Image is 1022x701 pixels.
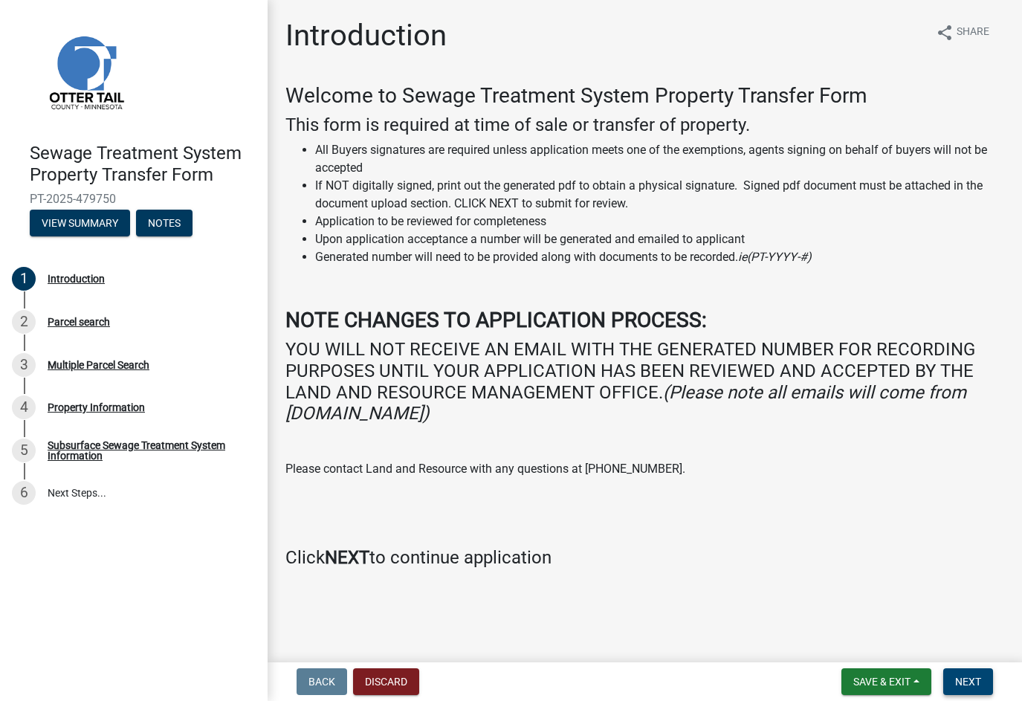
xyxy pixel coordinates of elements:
[48,360,149,370] div: Multiple Parcel Search
[136,218,193,230] wm-modal-confirm: Notes
[285,308,707,332] strong: NOTE CHANGES TO APPLICATION PROCESS:
[936,24,954,42] i: share
[12,353,36,377] div: 3
[308,676,335,688] span: Back
[315,177,1004,213] li: If NOT digitally signed, print out the generated pdf to obtain a physical signature. Signed pdf d...
[136,210,193,236] button: Notes
[48,317,110,327] div: Parcel search
[12,481,36,505] div: 6
[30,16,141,127] img: Otter Tail County, Minnesota
[48,402,145,413] div: Property Information
[924,18,1001,47] button: shareShare
[285,382,966,424] i: (Please note all emails will come from [DOMAIN_NAME])
[30,192,238,206] span: PT-2025-479750
[297,668,347,695] button: Back
[285,547,1004,569] h4: Click to continue application
[285,339,1004,424] h4: YOU WILL NOT RECEIVE AN EMAIL WITH THE GENERATED NUMBER FOR RECORDING PURPOSES UNTIL YOUR APPLICA...
[315,213,1004,230] li: Application to be reviewed for completeness
[315,141,1004,177] li: All Buyers signatures are required unless application meets one of the exemptions, agents signing...
[12,310,36,334] div: 2
[738,250,812,264] i: ie(PT-YYYY-#)
[955,676,981,688] span: Next
[48,440,244,461] div: Subsurface Sewage Treatment System Information
[315,230,1004,248] li: Upon application acceptance a number will be generated and emailed to applicant
[315,248,1004,266] li: Generated number will need to be provided along with documents to be recorded.
[30,210,130,236] button: View Summary
[285,114,1004,136] h4: This form is required at time of sale or transfer of property.
[841,668,931,695] button: Save & Exit
[943,668,993,695] button: Next
[12,267,36,291] div: 1
[48,274,105,284] div: Introduction
[30,218,130,230] wm-modal-confirm: Summary
[285,83,1004,109] h3: Welcome to Sewage Treatment System Property Transfer Form
[353,668,419,695] button: Discard
[12,439,36,462] div: 5
[285,460,1004,478] p: Please contact Land and Resource with any questions at [PHONE_NUMBER].
[957,24,989,42] span: Share
[325,547,369,568] strong: NEXT
[285,18,447,54] h1: Introduction
[853,676,911,688] span: Save & Exit
[30,143,256,186] h4: Sewage Treatment System Property Transfer Form
[12,395,36,419] div: 4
